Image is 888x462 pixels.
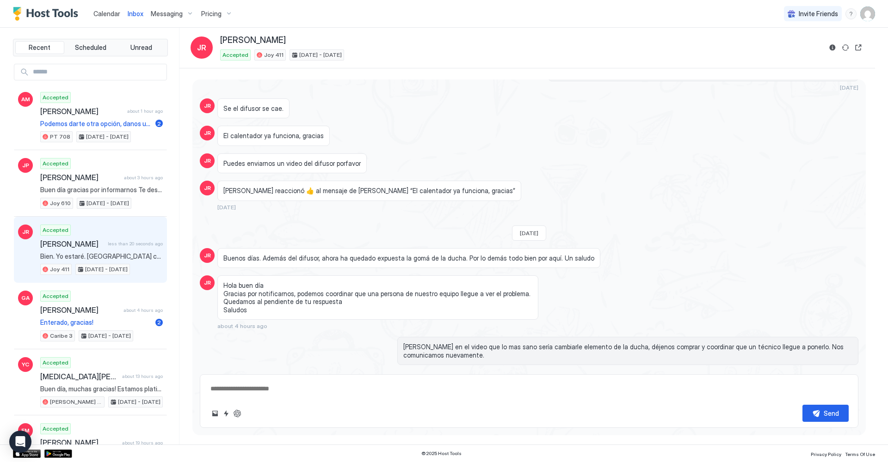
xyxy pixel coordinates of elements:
span: Invite Friends [799,10,838,18]
span: JR [204,157,211,165]
span: about 3 hours ago [124,175,163,181]
span: 2 [157,120,161,127]
span: [DATE] - [DATE] [299,51,342,59]
button: Send [802,405,849,422]
span: [PERSON_NAME] reaccionó 👍 al mensaje de [PERSON_NAME] “El calentador ya funciona, gracias” [223,187,515,195]
button: Upload image [210,408,221,419]
a: Google Play Store [44,450,72,458]
span: Accepted [43,425,68,433]
span: about 4 hours ago [123,307,163,313]
span: Joy 411 [264,51,284,59]
span: Hola buen día Gracias por notificarnos, podemos coordinar que una persona de nuestro equipo llegu... [223,281,532,314]
span: Buenos días. Además del difusor, ahora ha quedado expuesta la gomá de la ducha. Por lo demás todo... [223,254,594,262]
span: Puedes enviarnos un video del difusor porfavor [223,159,361,168]
span: Podemos darte otra opción, danos un momento para compartirtela [40,120,152,128]
span: Caribe 3 [50,332,73,340]
span: [DATE] [520,230,538,237]
span: Accepted [222,51,248,59]
span: El calentador ya funciona, gracias [223,132,324,140]
span: Privacy Policy [811,451,841,457]
span: about 4 hours ago [217,322,267,329]
span: [DATE] - [DATE] [85,265,128,274]
span: Accepted [43,93,68,102]
span: [DATE] - [DATE] [118,398,160,406]
span: Buen día gracias por informarnos Te deseamos un buen viaje de retorno [40,186,163,194]
span: Enterado, gracias! [40,318,152,327]
span: JP [22,161,29,170]
span: Accepted [43,292,68,300]
span: [DATE] [840,84,858,91]
span: Accepted [43,359,68,367]
span: JR [204,102,211,110]
div: Send [824,408,839,418]
span: [PERSON_NAME] [40,239,104,249]
span: [PERSON_NAME] [40,305,120,315]
span: Bien. Yo estaré. [GEOGRAPHIC_DATA] cerca. [40,252,163,261]
span: about 19 hours ago [122,440,163,446]
button: Reservation information [827,42,838,53]
span: Unread [130,43,152,52]
span: JR [204,184,211,192]
button: Recent [15,41,64,54]
span: 2 [157,319,161,326]
span: Pricing [201,10,222,18]
span: Messaging [151,10,183,18]
span: less than 20 seconds ago [108,241,163,247]
span: Calendar [93,10,120,18]
a: Inbox [128,9,143,18]
span: Scheduled [75,43,106,52]
span: about 1 hour ago [127,108,163,114]
span: [DATE] - [DATE] [88,332,131,340]
button: ChatGPT Auto Reply [232,408,243,419]
span: JR [197,42,206,53]
span: Joy 411 [50,265,69,274]
span: [PERSON_NAME] 2Hab Hosp Zacamil [50,398,102,406]
span: JR [204,251,211,260]
span: Se el difusor se cae. [223,104,284,113]
div: menu [845,8,857,19]
span: [DATE] - [DATE] [86,199,129,207]
span: FM [21,426,30,435]
span: Accepted [43,226,68,234]
span: [DATE] [217,204,236,211]
a: Privacy Policy [811,449,841,458]
span: [PERSON_NAME] [40,173,120,182]
a: App Store [13,450,41,458]
span: about 13 hours ago [122,373,163,379]
span: GA [21,294,30,302]
div: Open Intercom Messenger [9,431,31,453]
span: [PERSON_NAME] [220,35,286,46]
button: Open reservation [853,42,864,53]
div: tab-group [13,39,168,56]
input: Input Field [29,64,166,80]
span: [MEDICAL_DATA][PERSON_NAME] [40,372,118,381]
span: Terms Of Use [845,451,875,457]
span: Inbox [128,10,143,18]
button: Sync reservation [840,42,851,53]
span: [PERSON_NAME] [40,438,118,447]
span: JR [204,279,211,287]
a: Host Tools Logo [13,7,82,21]
span: JR [22,228,29,236]
span: [DATE] - [DATE] [86,133,129,141]
span: PT 708 [50,133,70,141]
span: © 2025 Host Tools [421,450,462,456]
button: Quick reply [221,408,232,419]
span: YC [22,360,29,369]
span: AM [21,95,30,103]
button: Scheduled [66,41,115,54]
div: User profile [860,6,875,21]
span: Buen día, muchas gracias! Estamos platicando [40,385,163,393]
span: JR [204,129,211,137]
span: [PERSON_NAME] en el video que lo mas sano sería cambiarle elemento de la ducha, déjenos comprar y... [403,343,852,359]
span: Joy 610 [50,199,71,207]
button: Unread [117,41,166,54]
span: Accepted [43,159,68,168]
span: [PERSON_NAME] [40,107,123,116]
a: Calendar [93,9,120,18]
span: Recent [29,43,50,52]
a: Terms Of Use [845,449,875,458]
